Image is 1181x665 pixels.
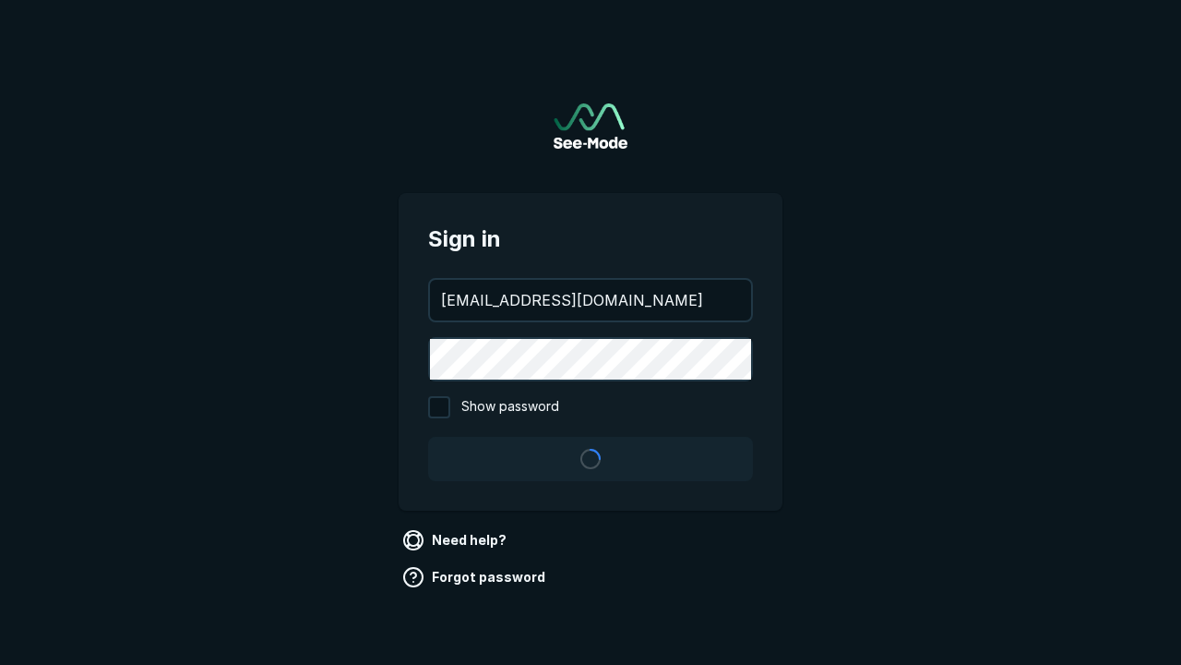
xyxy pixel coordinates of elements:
span: Sign in [428,223,753,256]
a: Need help? [399,526,514,555]
a: Go to sign in [554,103,627,149]
a: Forgot password [399,562,553,592]
span: Show password [461,396,559,418]
img: See-Mode Logo [554,103,627,149]
input: your@email.com [430,280,751,320]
